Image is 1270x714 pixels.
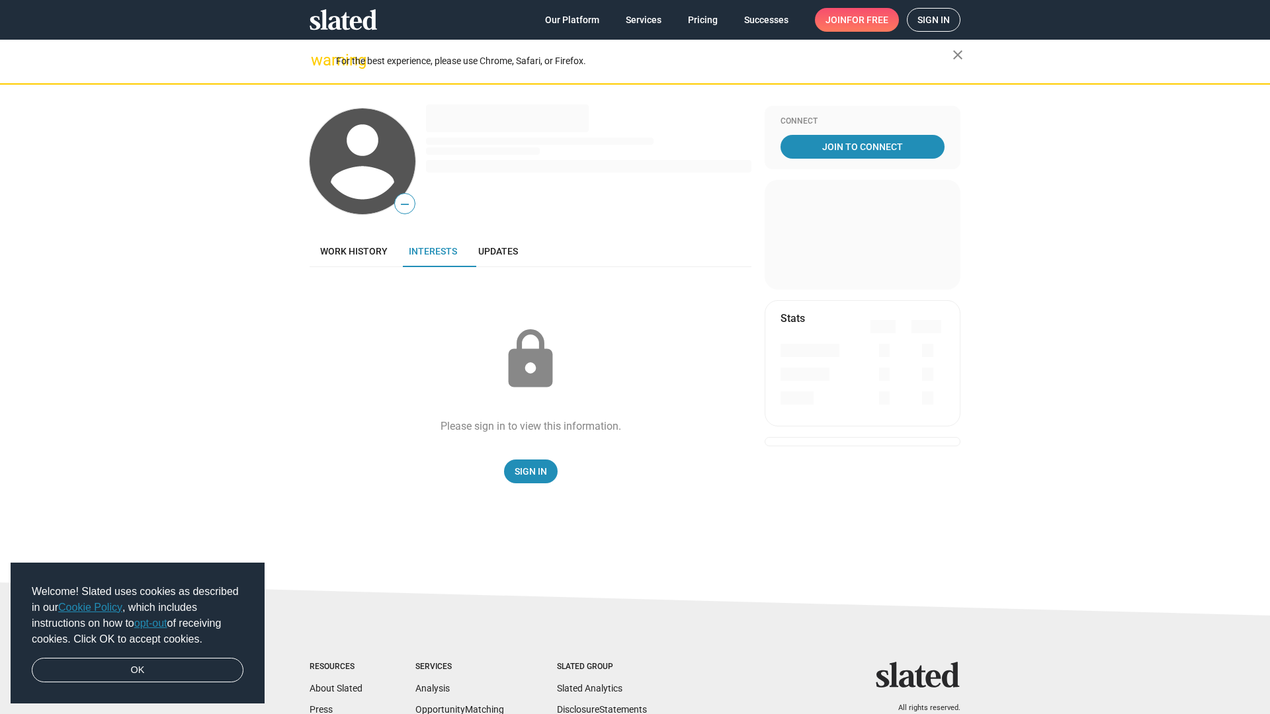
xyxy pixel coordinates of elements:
a: Updates [468,235,529,267]
span: Interests [409,246,457,257]
a: Our Platform [534,8,610,32]
a: Interests [398,235,468,267]
a: Services [615,8,672,32]
a: Sign in [907,8,960,32]
div: Connect [781,116,945,127]
a: Successes [734,8,799,32]
span: Work history [320,246,388,257]
a: opt-out [134,617,167,629]
span: Join [825,8,888,32]
span: Updates [478,246,518,257]
span: Welcome! Slated uses cookies as described in our , which includes instructions on how to of recei... [32,584,243,647]
span: for free [847,8,888,32]
a: About Slated [310,683,362,694]
span: Sign in [917,9,950,31]
a: Sign In [504,459,558,483]
div: Services [415,662,504,672]
span: Services [626,8,661,32]
a: Joinfor free [815,8,899,32]
mat-icon: warning [311,52,327,68]
mat-icon: close [950,47,966,63]
span: Join To Connect [783,135,942,159]
div: Resources [310,662,362,672]
a: Join To Connect [781,135,945,159]
span: Successes [744,8,788,32]
span: Sign In [515,459,547,483]
span: Pricing [688,8,718,32]
div: For the best experience, please use Chrome, Safari, or Firefox. [336,52,952,70]
mat-icon: lock [497,327,564,393]
a: Work history [310,235,398,267]
div: Slated Group [557,662,647,672]
div: cookieconsent [11,563,265,704]
a: dismiss cookie message [32,658,243,683]
span: Our Platform [545,8,599,32]
span: — [395,196,415,213]
a: Analysis [415,683,450,694]
a: Cookie Policy [58,602,122,613]
a: Pricing [677,8,728,32]
mat-card-title: Stats [781,311,805,325]
div: Please sign in to view this information. [441,419,621,433]
a: Slated Analytics [557,683,622,694]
